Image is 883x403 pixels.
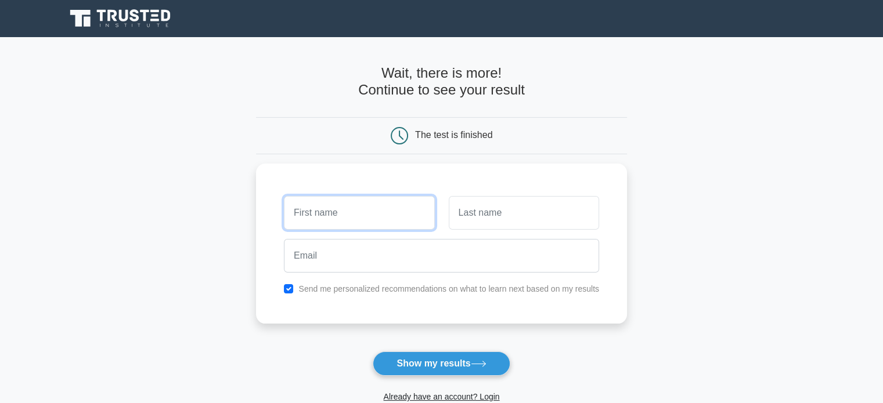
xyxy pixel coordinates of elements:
[256,65,627,99] h4: Wait, there is more! Continue to see your result
[415,130,492,140] div: The test is finished
[383,392,499,401] a: Already have an account? Login
[449,196,599,230] input: Last name
[298,284,599,293] label: Send me personalized recommendations on what to learn next based on my results
[373,351,510,376] button: Show my results
[284,239,599,273] input: Email
[284,196,434,230] input: First name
